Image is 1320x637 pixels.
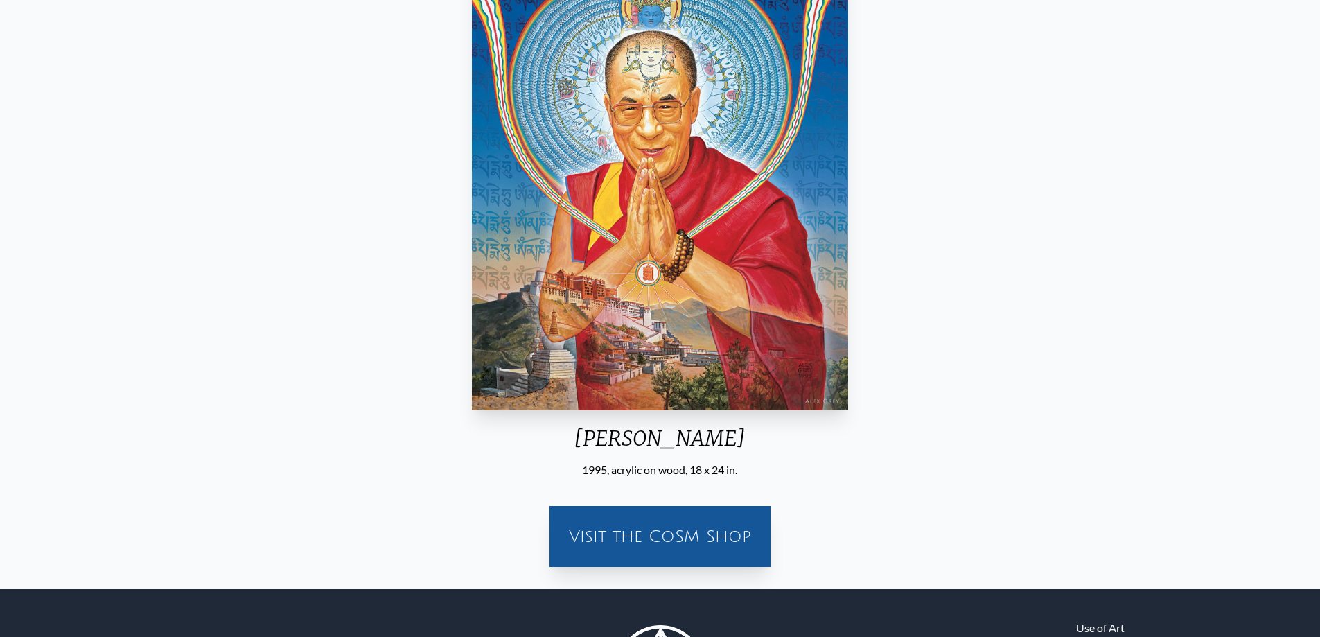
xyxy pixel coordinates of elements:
a: Use of Art [1076,620,1125,636]
a: Visit the CoSM Shop [558,514,762,559]
div: 1995, acrylic on wood, 18 x 24 in. [466,462,854,478]
div: [PERSON_NAME] [466,426,854,462]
